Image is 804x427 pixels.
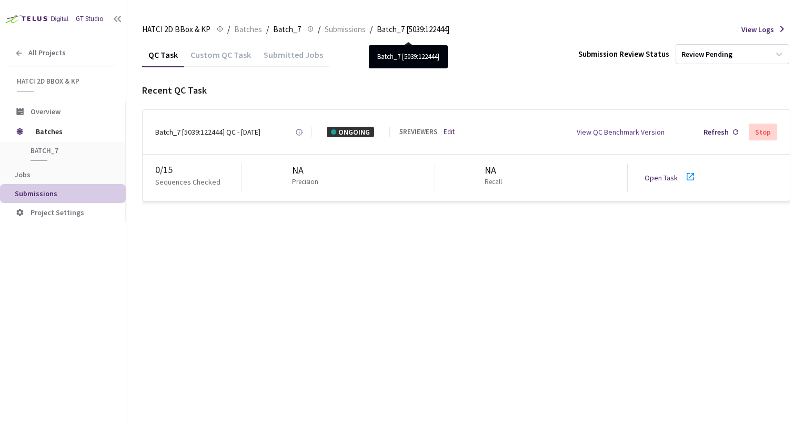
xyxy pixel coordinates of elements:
[273,23,301,36] span: Batch_7
[31,107,61,116] span: Overview
[577,127,665,137] div: View QC Benchmark Version
[266,23,269,36] li: /
[31,146,108,155] span: Batch_7
[485,164,506,177] div: NA
[28,48,66,57] span: All Projects
[377,23,449,36] span: Batch_7 [5039:122444]
[155,163,242,177] div: 0 / 15
[703,127,729,137] div: Refresh
[318,23,320,36] li: /
[645,173,678,182] a: Open Task
[155,177,220,187] p: Sequences Checked
[234,23,262,36] span: Batches
[142,23,210,36] span: HATCI 2D BBox & KP
[184,49,257,67] div: Custom QC Task
[142,84,790,97] div: Recent QC Task
[327,127,374,137] div: ONGOING
[323,23,368,35] a: Submissions
[76,14,104,24] div: GT Studio
[257,49,329,67] div: Submitted Jobs
[36,121,108,142] span: Batches
[15,189,57,198] span: Submissions
[15,170,31,179] span: Jobs
[399,127,437,137] div: 5 REVIEWERS
[292,164,323,177] div: NA
[17,77,111,86] span: HATCI 2D BBox & KP
[142,49,184,67] div: QC Task
[31,208,84,217] span: Project Settings
[755,128,771,136] div: Stop
[370,23,373,36] li: /
[292,177,318,187] p: Precision
[681,49,732,59] div: Review Pending
[227,23,230,36] li: /
[578,48,669,59] div: Submission Review Status
[485,177,502,187] p: Recall
[741,24,774,35] span: View Logs
[444,127,455,137] a: Edit
[155,127,260,137] div: Batch_7 [5039:122444] QC - [DATE]
[325,23,366,36] span: Submissions
[232,23,264,35] a: Batches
